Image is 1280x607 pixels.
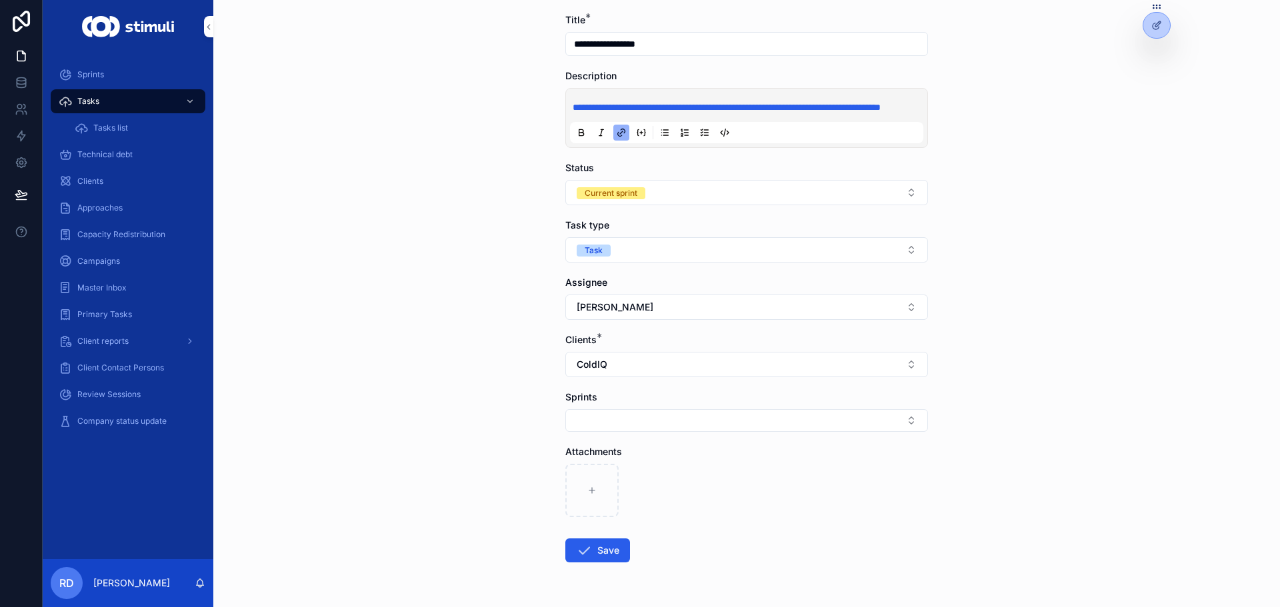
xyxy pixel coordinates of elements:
[51,196,205,220] a: Approaches
[93,576,170,590] p: [PERSON_NAME]
[51,409,205,433] a: Company status update
[59,575,74,591] span: RD
[51,276,205,300] a: Master Inbox
[51,63,205,87] a: Sprints
[565,162,594,173] span: Status
[77,362,164,373] span: Client Contact Persons
[51,169,205,193] a: Clients
[577,358,607,371] span: ColdIQ
[77,149,133,160] span: Technical debt
[51,303,205,326] a: Primary Tasks
[565,538,630,562] button: Save
[585,245,603,257] div: Task
[565,237,928,263] button: Select Button
[77,176,103,187] span: Clients
[565,180,928,205] button: Select Button
[93,123,128,133] span: Tasks list
[565,409,928,432] button: Select Button
[565,277,607,288] span: Assignee
[77,96,99,107] span: Tasks
[585,187,637,199] div: Current sprint
[565,219,609,231] span: Task type
[67,116,205,140] a: Tasks list
[51,143,205,167] a: Technical debt
[565,391,597,402] span: Sprints
[51,356,205,380] a: Client Contact Persons
[565,334,597,345] span: Clients
[565,352,928,377] button: Select Button
[565,446,622,457] span: Attachments
[43,53,213,450] div: scrollable content
[77,389,141,400] span: Review Sessions
[77,203,123,213] span: Approaches
[77,309,132,320] span: Primary Tasks
[77,229,165,240] span: Capacity Redistribution
[82,16,173,37] img: App logo
[51,329,205,353] a: Client reports
[565,70,617,81] span: Description
[77,256,120,267] span: Campaigns
[77,416,167,426] span: Company status update
[77,283,127,293] span: Master Inbox
[77,69,104,80] span: Sprints
[51,249,205,273] a: Campaigns
[51,223,205,247] a: Capacity Redistribution
[565,295,928,320] button: Select Button
[577,301,653,314] span: [PERSON_NAME]
[51,89,205,113] a: Tasks
[51,382,205,406] a: Review Sessions
[565,14,585,25] span: Title
[77,336,129,346] span: Client reports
